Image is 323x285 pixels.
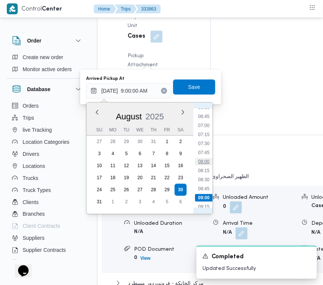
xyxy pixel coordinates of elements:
[94,109,100,115] button: Previous Month
[161,184,173,196] div: day-29
[134,255,137,260] b: 0
[146,112,164,121] span: 2025
[116,112,142,121] span: August
[107,160,119,172] div: day-11
[148,148,160,160] div: day-7
[223,219,296,227] div: Arrival Time
[195,104,212,111] li: 06:30
[9,196,86,208] button: Clients
[23,174,38,183] span: Trucks
[195,167,212,174] li: 08:15
[161,136,173,148] div: day-1
[195,158,212,165] li: 08:00
[134,245,207,253] div: POD Document
[120,172,133,184] div: day-19
[23,186,51,195] span: Truck Types
[9,208,86,220] button: Branches
[145,111,165,122] div: Button. Open the year selector. 2025 is currently selected.
[107,184,119,196] div: day-25
[23,137,70,146] span: Location Categories
[6,51,89,78] div: Order
[161,160,173,172] div: day-15
[148,172,160,184] div: day-21
[223,230,232,235] b: N/A
[195,113,212,120] li: 06:45
[120,184,133,196] div: day-26
[175,160,187,172] div: day-16
[86,76,125,82] label: Arrived Pickup At
[137,254,154,263] button: View
[23,113,34,122] span: Trips
[23,149,39,159] span: Drivers
[93,136,105,148] div: day-27
[7,3,18,14] img: X8yXhbKr1z7QwAAAABJRU5ErkJggg==
[9,124,86,136] button: live Tracking
[212,253,244,262] span: Completed
[173,79,215,94] button: Save
[9,112,86,124] button: Trips
[175,125,187,135] div: Sa
[223,204,226,209] b: 0
[27,36,41,45] h3: Order
[195,122,212,129] li: 07:00
[8,255,32,277] iframe: chat widget
[93,196,105,208] div: day-31
[23,125,52,134] span: live Tracking
[120,148,133,160] div: day-5
[161,172,173,184] div: day-22
[134,172,146,184] div: day-20
[6,100,89,263] div: Database
[120,125,133,135] div: Tu
[23,65,72,74] span: Monitor active orders
[120,160,133,172] div: day-12
[148,136,160,148] div: day-31
[93,172,105,184] div: day-17
[23,198,39,207] span: Clients
[195,203,212,210] li: 09:15
[223,194,296,201] div: Unloaded Amount
[195,131,212,138] li: 07:15
[188,82,200,91] span: Save
[93,148,105,160] div: day-3
[23,258,41,267] span: Devices
[9,63,86,75] button: Monitor active orders
[148,125,160,135] div: Th
[9,51,86,63] button: Create new order
[23,234,44,243] span: Suppliers
[23,101,39,110] span: Orders
[9,220,86,232] button: Client Contracts
[9,148,86,160] button: Drivers
[107,148,119,160] div: day-4
[12,36,83,45] button: Order
[128,32,145,41] b: Cases
[134,196,146,208] div: day-3
[23,53,63,62] span: Create new order
[134,219,207,227] div: Unloaded Duration
[195,194,213,201] li: 09:00
[312,230,321,235] b: N/A
[175,184,187,196] div: day-30
[9,100,86,112] button: Orders
[148,196,160,208] div: day-4
[93,136,187,208] div: month-2025-08
[175,136,187,148] div: day-2
[195,176,212,183] li: 08:30
[161,196,173,208] div: day-5
[161,125,173,135] div: Fr
[134,229,143,234] b: N/A
[93,184,105,196] div: day-24
[134,148,146,160] div: day-6
[9,232,86,244] button: Suppliers
[161,88,167,94] button: Clear input
[128,53,158,67] span: Pickup Attachment
[9,136,86,148] button: Location Categories
[134,136,146,148] div: day-30
[107,172,119,184] div: day-18
[148,160,160,172] div: day-14
[134,184,146,196] div: day-27
[9,184,86,196] button: Truck Types
[9,244,86,256] button: Supplier Contracts
[120,196,133,208] div: day-2
[195,185,212,192] li: 08:45
[134,125,146,135] div: We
